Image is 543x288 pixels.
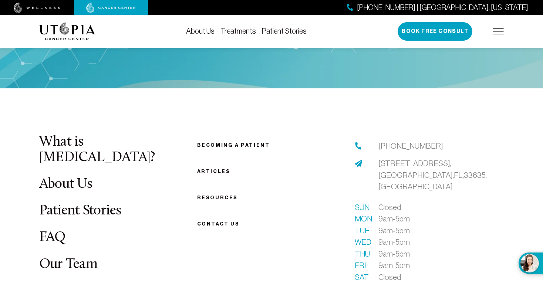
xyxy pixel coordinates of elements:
[378,236,410,248] span: 9am-5pm
[355,160,362,167] img: address
[86,3,136,13] img: cancer center
[355,271,370,283] span: Sat
[355,248,370,260] span: Thu
[186,27,215,35] a: About Us
[197,169,230,174] a: Articles
[197,142,270,148] a: Becoming a patient
[355,260,370,271] span: Fri
[357,2,528,13] span: [PHONE_NUMBER] | [GEOGRAPHIC_DATA], [US_STATE]
[39,204,121,218] a: Patient Stories
[39,135,155,165] a: What is [MEDICAL_DATA]?
[378,201,401,213] span: Closed
[378,225,410,237] span: 9am-5pm
[398,22,472,41] button: Book Free Consult
[378,159,487,191] span: [STREET_ADDRESS], [GEOGRAPHIC_DATA], FL, 33635, [GEOGRAPHIC_DATA]
[355,236,370,248] span: Wed
[355,201,370,213] span: Sun
[378,213,410,225] span: 9am-5pm
[39,23,95,40] img: logo
[378,271,401,283] span: Closed
[355,213,370,225] span: Mon
[378,140,443,152] a: [PHONE_NUMBER]
[493,28,504,34] img: icon-hamburger
[347,2,528,13] a: [PHONE_NUMBER] | [GEOGRAPHIC_DATA], [US_STATE]
[39,257,97,272] a: Our Team
[355,225,370,237] span: Tue
[262,27,307,35] a: Patient Stories
[14,3,60,13] img: wellness
[378,157,504,193] a: [STREET_ADDRESS],[GEOGRAPHIC_DATA],FL,33635,[GEOGRAPHIC_DATA]
[197,195,238,200] a: Resources
[378,260,410,271] span: 9am-5pm
[220,27,256,35] a: Treatments
[39,230,66,245] a: FAQ
[378,248,410,260] span: 9am-5pm
[39,177,92,192] a: About Us
[197,221,240,227] span: Contact us
[355,142,362,150] img: phone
